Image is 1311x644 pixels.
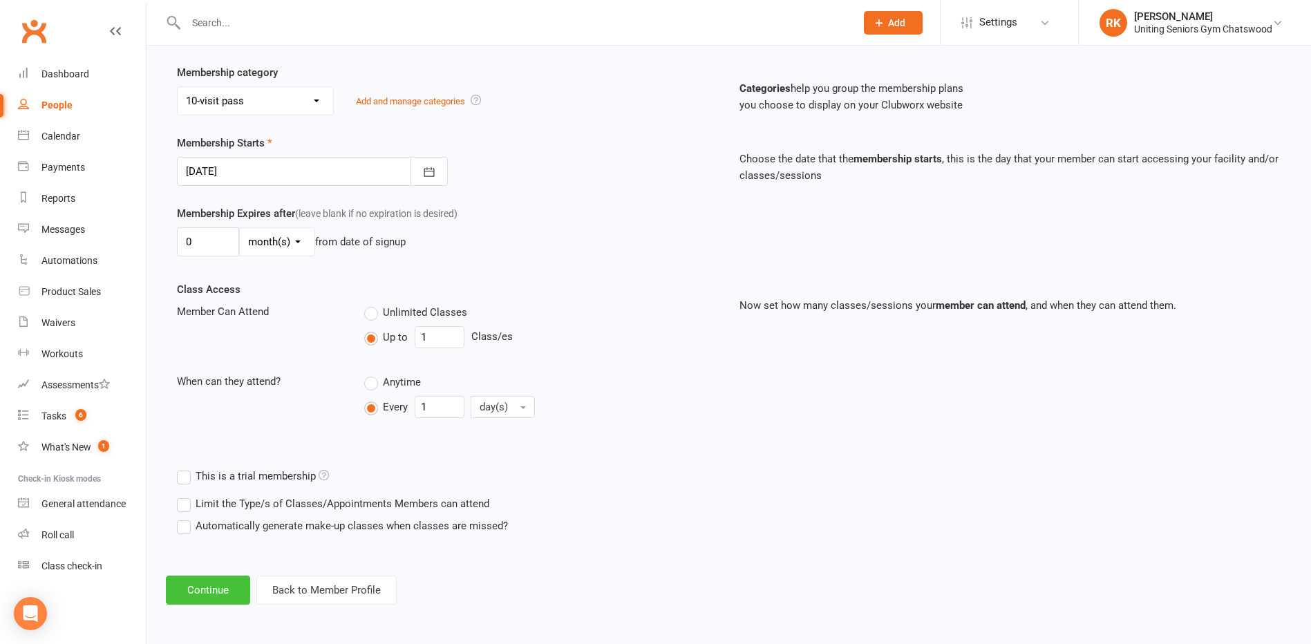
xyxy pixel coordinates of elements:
[18,152,146,183] a: Payments
[75,409,86,421] span: 6
[41,100,73,111] div: People
[41,224,85,235] div: Messages
[177,205,458,222] label: Membership Expires after
[739,151,1281,184] p: Choose the date that the , this is the day that your member can start accessing your facility and...
[18,370,146,401] a: Assessments
[41,286,101,297] div: Product Sales
[18,183,146,214] a: Reports
[383,399,408,413] span: Every
[18,214,146,245] a: Messages
[18,432,146,463] a: What's New1
[356,96,465,106] a: Add and manage categories
[364,326,718,348] div: Class/es
[853,153,942,165] strong: membership starts
[295,208,458,219] span: (leave blank if no expiration is desired)
[177,495,489,512] label: Limit the Type/s of Classes/Appointments Members can attend
[18,520,146,551] a: Roll call
[315,234,406,250] div: from date of signup
[41,162,85,173] div: Payments
[17,14,51,48] a: Clubworx
[18,307,146,339] a: Waivers
[471,396,535,418] button: day(s)
[383,329,408,343] span: Up to
[18,59,146,90] a: Dashboard
[41,68,89,79] div: Dashboard
[177,468,329,484] label: This is a trial membership
[41,442,91,453] div: What's New
[1134,10,1272,23] div: [PERSON_NAME]
[383,304,467,319] span: Unlimited Classes
[41,193,75,204] div: Reports
[182,13,846,32] input: Search...
[167,373,354,390] div: When can they attend?
[41,255,97,266] div: Automations
[41,131,80,142] div: Calendar
[979,7,1017,38] span: Settings
[177,518,508,534] label: Automatically generate make-up classes when classes are missed?
[739,80,1281,113] p: help you group the membership plans you choose to display on your Clubworx website
[167,303,354,320] div: Member Can Attend
[256,576,397,605] button: Back to Member Profile
[98,440,109,452] span: 1
[41,498,126,509] div: General attendance
[18,276,146,307] a: Product Sales
[383,374,421,388] span: Anytime
[41,379,110,390] div: Assessments
[1100,9,1127,37] div: RK
[41,317,75,328] div: Waivers
[739,82,791,95] strong: Categories
[41,410,66,422] div: Tasks
[739,297,1281,314] p: Now set how many classes/sessions your , and when they can attend them.
[18,551,146,582] a: Class kiosk mode
[177,281,240,298] label: Class Access
[936,299,1026,312] strong: member can attend
[41,560,102,571] div: Class check-in
[18,90,146,121] a: People
[888,17,905,28] span: Add
[177,64,278,81] label: Membership category
[18,245,146,276] a: Automations
[18,121,146,152] a: Calendar
[18,401,146,432] a: Tasks 6
[41,348,83,359] div: Workouts
[41,529,74,540] div: Roll call
[864,11,923,35] button: Add
[18,339,146,370] a: Workouts
[166,576,250,605] button: Continue
[14,597,47,630] div: Open Intercom Messenger
[177,135,272,151] label: Membership Starts
[480,401,508,413] span: day(s)
[18,489,146,520] a: General attendance kiosk mode
[1134,23,1272,35] div: Uniting Seniors Gym Chatswood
